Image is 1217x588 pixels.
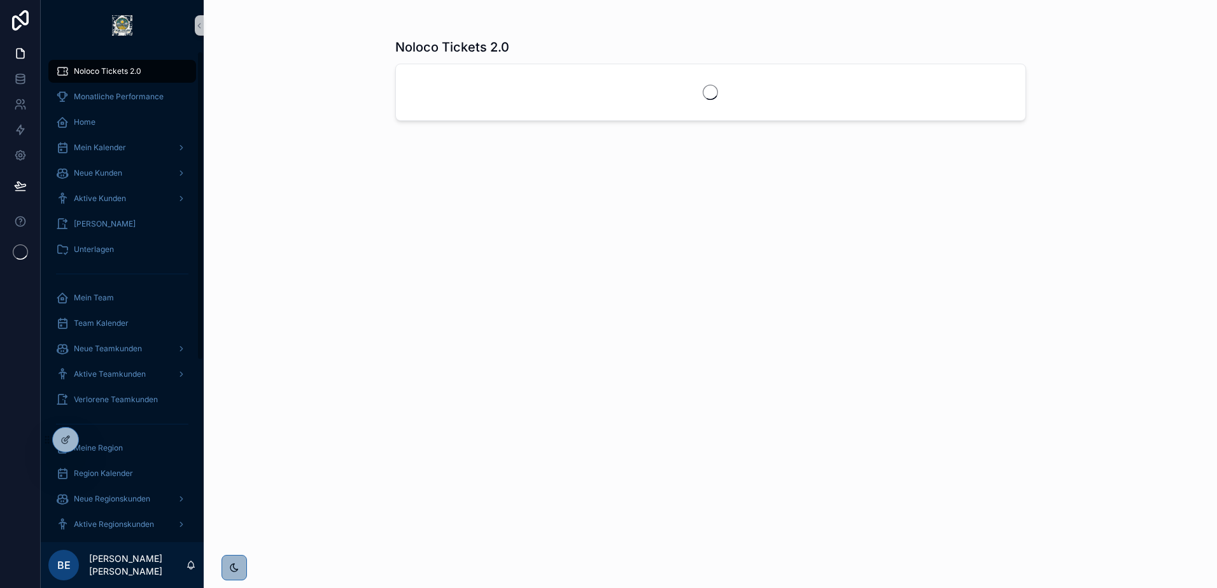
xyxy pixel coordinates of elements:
a: Aktive Regionskunden [48,513,196,536]
img: App logo [112,15,132,36]
a: Aktive Teamkunden [48,363,196,386]
h1: Noloco Tickets 2.0 [395,38,509,56]
span: Aktive Regionskunden [74,519,154,529]
span: Region Kalender [74,468,133,479]
a: [PERSON_NAME] [48,213,196,235]
a: Mein Team [48,286,196,309]
a: Verlorene Teamkunden [48,388,196,411]
span: Neue Teamkunden [74,344,142,354]
a: Aktive Kunden [48,187,196,210]
span: [PERSON_NAME] [74,219,136,229]
span: Neue Regionskunden [74,494,150,504]
div: scrollable content [41,51,204,542]
span: Meine Region [74,443,123,453]
span: Home [74,117,95,127]
span: Noloco Tickets 2.0 [74,66,141,76]
a: Neue Teamkunden [48,337,196,360]
a: Neue Regionskunden [48,487,196,510]
a: Meine Region [48,437,196,459]
span: Neue Kunden [74,168,122,178]
span: Monatliche Performance [74,92,164,102]
a: Monatliche Performance [48,85,196,108]
span: Mein Team [74,293,114,303]
span: BE [57,557,71,573]
a: Unterlagen [48,238,196,261]
a: Region Kalender [48,462,196,485]
a: Home [48,111,196,134]
p: [PERSON_NAME] [PERSON_NAME] [89,552,186,578]
span: Verlorene Teamkunden [74,395,158,405]
span: Aktive Teamkunden [74,369,146,379]
a: Noloco Tickets 2.0 [48,60,196,83]
a: Team Kalender [48,312,196,335]
span: Mein Kalender [74,143,126,153]
span: Aktive Kunden [74,193,126,204]
span: Unterlagen [74,244,114,255]
a: Mein Kalender [48,136,196,159]
a: Neue Kunden [48,162,196,185]
span: Team Kalender [74,318,129,328]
